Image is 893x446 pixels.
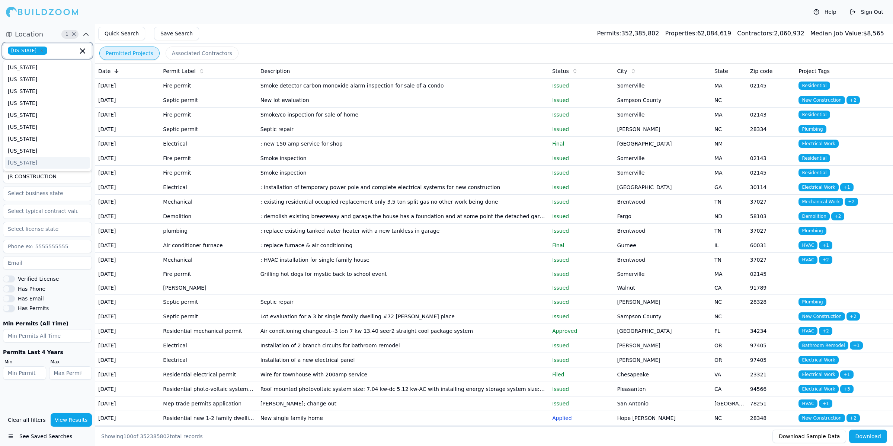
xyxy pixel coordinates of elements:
td: Smoke/co inspection for sale of home [257,108,549,122]
input: Business name [3,170,92,183]
div: [US_STATE] [5,169,90,181]
td: MA [711,166,747,180]
td: IL [711,238,747,253]
p: Final [552,242,611,249]
label: Min Permits (All Time) [3,321,92,326]
td: [DATE] [95,224,160,238]
td: [DATE] [95,396,160,411]
td: [DATE] [95,122,160,137]
div: Suggestions [3,60,92,171]
p: Issued [552,313,611,320]
span: + 1 [819,241,832,249]
span: Median Job Value: [810,30,863,37]
td: Brentwood [614,195,711,209]
div: 2,060,932 [737,29,804,38]
div: Permits Last 4 Years [3,348,92,356]
span: + 2 [819,256,832,264]
td: Hope [PERSON_NAME] [614,411,711,426]
p: Issued [552,227,611,235]
td: NC [711,93,747,108]
p: Issued [552,96,611,104]
td: Mechanical [160,195,257,209]
label: Has Phone [18,286,45,292]
input: Select license state [3,222,82,236]
button: Download [849,430,887,443]
td: 02143 [747,108,796,122]
p: Issued [552,82,611,89]
button: Quick Search [98,27,145,40]
span: Electrical Work [798,183,838,191]
td: plumbing [160,224,257,238]
span: Permits: [597,30,621,37]
td: [PERSON_NAME]; change out [257,396,549,411]
td: Pleasanton [614,382,711,396]
span: Properties: [665,30,697,37]
div: $ 8,565 [810,29,884,38]
td: Septic permit [160,295,257,309]
p: Issued [552,184,611,191]
td: Somerville [614,267,711,281]
td: Somerville [614,79,711,93]
td: 60031 [747,238,796,253]
td: 30114 [747,180,796,195]
td: [DATE] [95,324,160,338]
span: Residential [798,82,830,90]
td: [PERSON_NAME] [614,338,711,353]
td: : demolish existing breezeway and garage.the house has a foundation and at some point the detache... [257,209,549,224]
span: New Construction [798,96,845,104]
td: [DATE] [95,209,160,224]
span: Electrical Work [798,140,838,148]
span: HVAC [798,241,817,249]
td: Lot evaluation for a 3 br single family dwelling #72 [PERSON_NAME] place [257,309,549,324]
div: Showing of total records [101,433,203,440]
td: TN [711,224,747,238]
td: [DATE] [95,426,160,440]
td: [DATE] [95,267,160,281]
td: [GEOGRAPHIC_DATA] [614,324,711,338]
button: Associated Contractors [166,47,239,60]
td: MA [711,108,747,122]
div: [US_STATE] [5,121,90,133]
td: Roof mounted photovoltaic system size: 7.04 kw-dc 5.12 kw-AC with installing energy storage syste... [257,382,549,396]
p: Approved [552,327,611,335]
td: 02143 [747,151,796,166]
td: 28348 [747,411,796,426]
div: [US_STATE] [5,73,90,85]
td: 02145 [747,267,796,281]
td: Mep trade permits application [160,396,257,411]
input: Max Permits Last 4 Years [49,366,92,380]
td: Smoke inspection [257,166,549,180]
div: [US_STATE] [5,109,90,121]
td: Fargo [614,209,711,224]
td: 34234 [747,324,796,338]
td: Residential new 1-2 family dwelling [160,411,257,426]
div: [US_STATE] [5,97,90,109]
td: Somerville [614,166,711,180]
span: + 1 [840,183,854,191]
p: Applied [552,414,611,422]
td: [PERSON_NAME] [160,281,257,295]
td: NC [711,309,747,324]
span: Plumbing [798,227,826,235]
button: See Saved Searches [3,430,92,443]
span: Zip code [750,67,773,75]
button: Save Search [154,27,199,40]
span: Residential [798,111,830,119]
div: 352,385,802 [597,29,659,38]
input: Select business state [3,187,82,200]
td: ND [711,209,747,224]
td: Replace 16x7 garage door [257,426,549,440]
td: [DATE] [95,411,160,426]
button: Location1Clear Location filters [3,28,92,40]
td: Wire for townhouse with 200amp service [257,367,549,382]
td: 37027 [747,224,796,238]
td: Mechanical [160,253,257,267]
span: Clear Location filters [71,32,77,36]
span: 100 [123,433,133,439]
p: Issued [552,400,611,407]
td: Installation of 2 branch circuits for bathroom remodel [257,338,549,353]
span: + 2 [846,312,860,321]
td: CA [711,382,747,396]
span: City [617,67,627,75]
td: Somerville [614,108,711,122]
